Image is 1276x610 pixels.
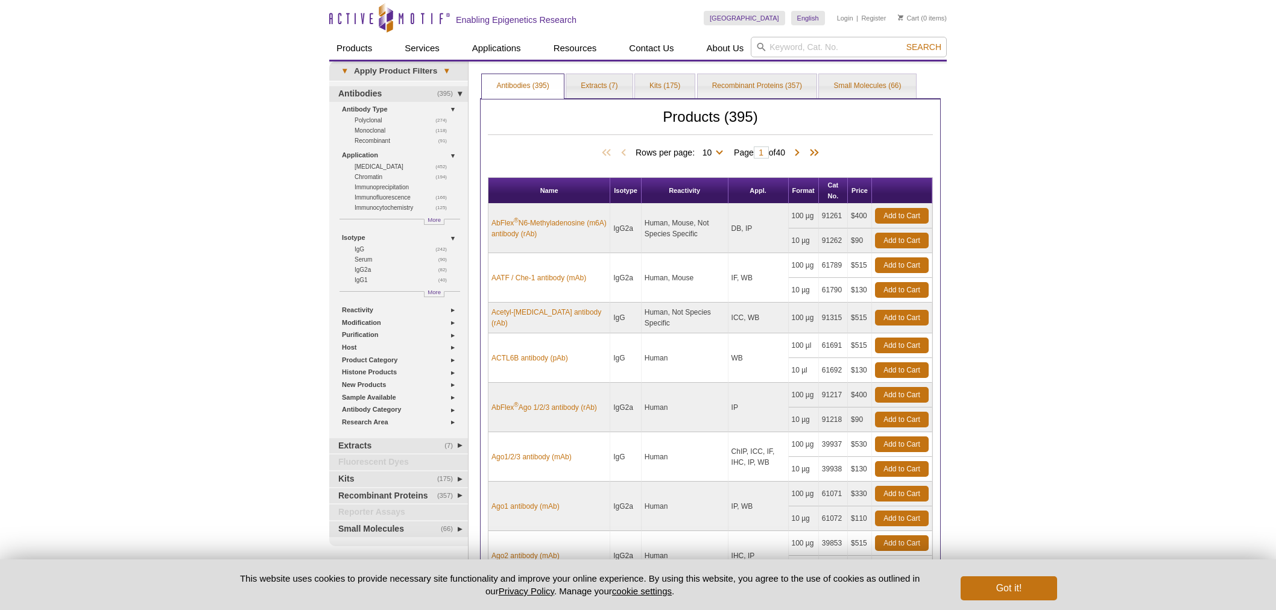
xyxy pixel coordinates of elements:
[491,402,597,413] a: AbFlex®Ago 1/2/3 antibody (rAb)
[789,303,819,333] td: 100 µg
[789,556,819,580] td: 10 µg
[397,37,447,60] a: Services
[491,353,568,363] a: ACTL6B antibody (pAb)
[728,432,789,482] td: ChIP, ICC, IF, IHC, IP, WB
[819,333,848,358] td: 61691
[642,178,728,204] th: Reactivity
[329,454,468,470] a: Fluorescent Dyes
[342,316,461,329] a: Modification
[898,14,903,20] img: Your Cart
[789,432,819,457] td: 100 µg
[728,482,789,531] td: IP, WB
[355,125,453,136] a: (118)Monoclonal
[342,231,461,244] a: Isotype
[642,204,728,253] td: Human, Mouse, Not Species Specific
[642,432,728,482] td: Human
[636,146,728,158] span: Rows per page:
[961,576,1057,600] button: Got it!
[355,254,453,265] a: (90)Serum
[875,486,929,502] a: Add to Cart
[610,531,642,580] td: IgG2a
[488,112,933,135] h2: Products (395)
[342,391,461,404] a: Sample Available
[819,457,848,482] td: 39938
[848,432,872,457] td: $530
[342,366,461,379] a: Histone Products
[435,203,453,213] span: (125)
[491,550,560,561] a: Ago2 antibody (mAb)
[875,511,929,526] a: Add to Cart
[612,586,672,596] button: cookie settings
[875,282,929,298] a: Add to Cart
[499,586,554,596] a: Privacy Policy
[848,383,872,407] td: $400
[848,506,872,531] td: $110
[819,358,848,383] td: 61692
[438,275,453,285] span: (40)
[491,218,607,239] a: AbFlex®N6-Methyladenosine (m6A) antibody (rAb)
[435,192,453,203] span: (166)
[789,383,819,407] td: 100 µg
[437,488,460,504] span: (357)
[435,244,453,254] span: (242)
[329,471,468,487] a: (175)Kits
[617,147,630,159] span: Previous Page
[848,253,872,278] td: $515
[848,358,872,383] td: $130
[848,228,872,253] td: $90
[791,11,825,25] a: English
[848,531,872,556] td: $515
[875,412,929,427] a: Add to Cart
[435,172,453,182] span: (194)
[875,338,929,353] a: Add to Cart
[728,303,789,333] td: ICC, WB
[444,438,460,454] span: (7)
[610,482,642,531] td: IgG2a
[329,37,379,60] a: Products
[456,14,576,25] h2: Enabling Epigenetics Research
[438,265,453,275] span: (82)
[898,11,947,25] li: (0 items)
[819,74,915,98] a: Small Molecules (66)
[438,254,453,265] span: (90)
[342,416,461,429] a: Research Area
[329,438,468,454] a: (7)Extracts
[342,329,461,341] a: Purification
[491,451,572,462] a: Ago1/2/3 antibody (mAb)
[789,204,819,228] td: 100 µg
[329,86,468,102] a: (395)Antibodies
[610,383,642,432] td: IgG2a
[803,147,821,159] span: Last Page
[751,37,947,57] input: Keyword, Cat. No.
[875,461,929,477] a: Add to Cart
[435,162,453,172] span: (452)
[355,162,453,172] a: (452)[MEDICAL_DATA]
[599,147,617,159] span: First Page
[219,572,941,597] p: This website uses cookies to provide necessary site functionality and improve your online experie...
[819,482,848,506] td: 61071
[491,501,560,512] a: Ago1 antibody (mAb)
[329,488,468,504] a: (357)Recombinant Proteins
[355,136,453,146] a: (91)Recombinant
[789,482,819,506] td: 100 µg
[546,37,604,60] a: Resources
[355,203,453,213] a: (125)Immunocytochemistry
[610,204,642,253] td: IgG2a
[428,287,441,297] span: More
[789,457,819,482] td: 10 µg
[435,125,453,136] span: (118)
[728,178,789,204] th: Appl.
[335,66,354,77] span: ▾
[342,403,461,416] a: Antibody Category
[819,506,848,531] td: 61072
[819,383,848,407] td: 91217
[728,531,789,580] td: IHC, IP
[728,204,789,253] td: DB, IP
[848,457,872,482] td: $130
[819,178,848,204] th: Cat No.
[875,535,929,551] a: Add to Cart
[610,178,642,204] th: Isotype
[342,103,461,116] a: Antibody Type
[635,74,695,98] a: Kits (175)
[491,272,586,283] a: AATF / Che-1 antibody (mAb)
